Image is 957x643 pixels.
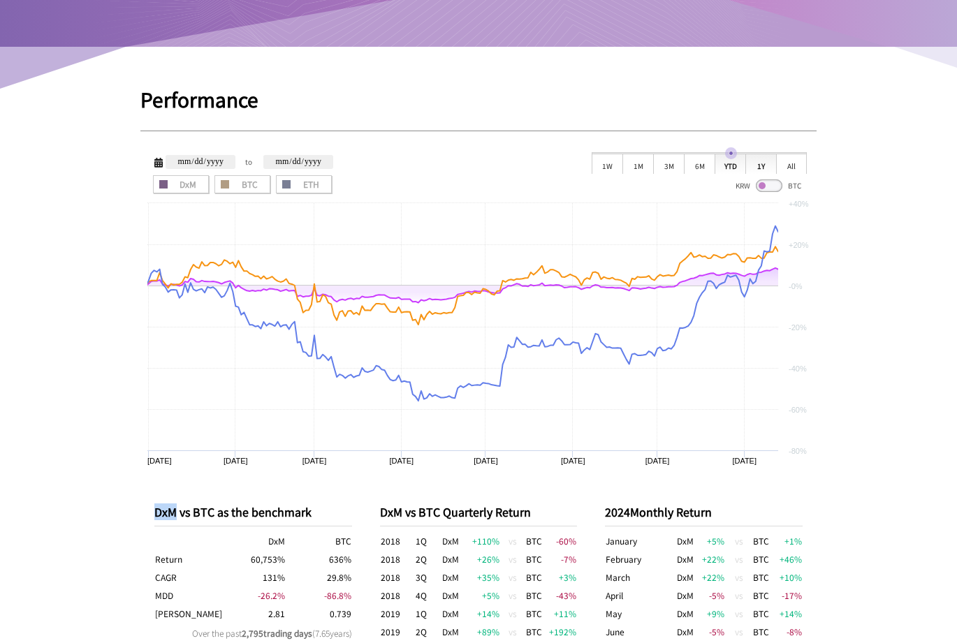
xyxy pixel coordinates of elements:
[154,627,352,639] p: Over the past ( 7.65 years)
[154,568,220,586] th: Compound Annual Growth Rate
[752,623,774,641] td: BTC
[380,605,415,623] td: 2019
[752,550,774,568] td: BTC
[696,586,725,605] td: -5 %
[789,282,803,290] text: -0%
[281,180,327,189] span: ETH
[752,568,774,586] td: BTC
[696,532,725,550] td: +5 %
[441,586,460,605] td: DxM
[645,457,670,465] text: [DATE]
[380,532,415,550] td: 2018
[441,623,460,641] td: DxM
[441,532,460,550] td: DxM
[474,457,498,465] text: [DATE]
[736,180,750,191] span: KRW
[674,568,696,586] td: DxM
[789,447,807,455] text: -80%
[789,241,809,249] text: +20%
[605,532,674,550] td: January
[525,605,543,623] td: BTC
[324,589,351,601] span: -86.8 %
[224,457,248,465] text: [DATE]
[220,605,286,623] td: 2.81
[525,550,543,568] td: BTC
[696,605,725,623] td: +9 %
[415,605,441,623] td: 1Q
[500,623,525,641] td: vs
[525,623,543,641] td: BTC
[605,605,674,623] td: May
[220,550,286,568] td: 60,753 %
[732,457,757,465] text: [DATE]
[788,180,801,191] span: BTC
[725,623,753,641] td: vs
[789,406,807,414] text: -60%
[525,532,543,550] td: BTC
[460,586,500,605] td: +5 %
[525,586,543,605] td: BTC
[696,568,725,586] td: +22 %
[774,586,803,605] td: -17 %
[460,605,500,623] td: +14 %
[286,568,351,586] td: 29.8 %
[460,532,500,550] td: +110 %
[220,568,286,586] td: 131 %
[155,589,173,601] span: Maximum Drawdown
[774,568,803,586] td: +10 %
[543,532,578,550] td: -60 %
[622,153,653,174] div: 1M
[715,153,745,174] div: YTD
[415,586,441,605] td: 4Q
[441,550,460,568] td: DxM
[155,607,222,619] span: Sharpe Ratio
[500,586,525,605] td: vs
[745,153,776,174] div: 1Y
[415,623,441,641] td: 2Q
[380,503,578,520] p: DxM vs BTC Quarterly Return
[774,605,803,623] td: +14 %
[696,550,725,568] td: +22 %
[674,586,696,605] td: DxM
[154,503,352,520] p: DxM vs BTC as the benchmark
[752,586,774,605] td: BTC
[543,586,578,605] td: -43 %
[605,503,803,520] p: 2024 Monthly Return
[525,568,543,586] td: BTC
[286,605,351,623] td: 0.739
[415,532,441,550] td: 1Q
[380,550,415,568] td: 2018
[674,605,696,623] td: DxM
[245,155,254,169] span: to
[789,323,807,332] text: -20%
[286,532,351,550] th: BTC
[789,364,807,373] text: -40%
[725,586,753,605] td: vs
[605,568,674,586] td: March
[674,623,696,641] td: DxM
[543,605,578,623] td: +11 %
[752,605,774,623] td: BTC
[789,200,809,208] text: +40%
[389,457,414,465] text: [DATE]
[752,532,774,550] td: BTC
[220,532,286,550] th: DxM
[696,623,725,641] td: -5 %
[460,623,500,641] td: +89 %
[415,568,441,586] td: 3Q
[219,180,265,189] span: BTC
[140,89,817,110] h1: Performance
[561,457,585,465] text: [DATE]
[776,153,807,174] div: All
[380,568,415,586] td: 2018
[500,605,525,623] td: vs
[500,568,525,586] td: vs
[725,568,753,586] td: vs
[605,623,674,641] td: June
[380,623,415,641] td: 2019
[460,568,500,586] td: +35 %
[258,589,285,601] span: -26.2 %
[415,550,441,568] td: 2Q
[605,586,674,605] td: April
[543,550,578,568] td: -7 %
